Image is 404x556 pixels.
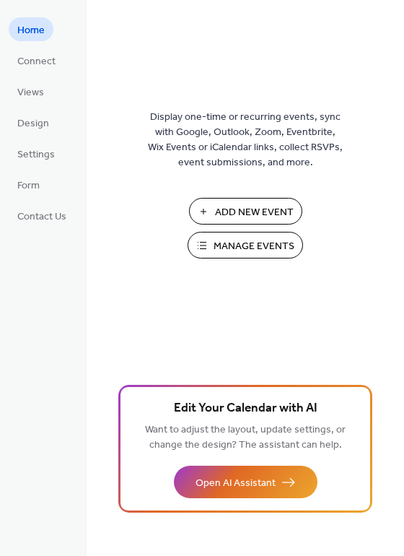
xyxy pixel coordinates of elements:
span: Edit Your Calendar with AI [174,399,317,419]
span: Home [17,23,45,38]
a: Connect [9,48,64,72]
span: Add New Event [215,205,294,220]
a: Views [9,79,53,103]
a: Settings [9,142,63,165]
span: Views [17,85,44,100]
a: Design [9,110,58,134]
span: Design [17,116,49,131]
a: Home [9,17,53,41]
span: Form [17,178,40,194]
span: Connect [17,54,56,69]
button: Manage Events [188,232,303,259]
span: Manage Events [214,239,294,254]
button: Open AI Assistant [174,466,317,498]
a: Form [9,173,48,196]
button: Add New Event [189,198,302,225]
span: Display one-time or recurring events, sync with Google, Outlook, Zoom, Eventbrite, Wix Events or ... [148,110,343,170]
a: Contact Us [9,204,75,227]
span: Contact Us [17,209,66,225]
span: Open AI Assistant [196,476,276,491]
span: Want to adjust the layout, update settings, or change the design? The assistant can help. [145,420,346,455]
span: Settings [17,147,55,162]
